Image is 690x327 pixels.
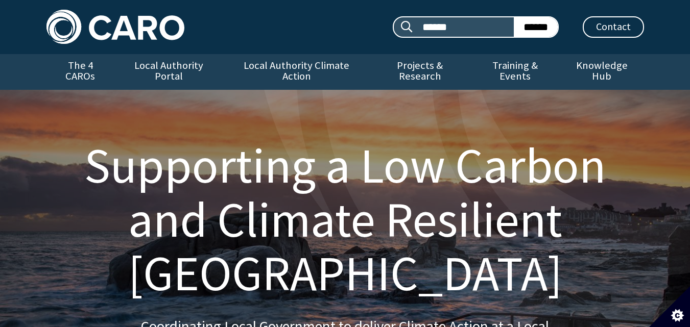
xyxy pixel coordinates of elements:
a: Projects & Research [369,54,470,90]
button: Set cookie preferences [649,286,690,327]
h1: Supporting a Low Carbon and Climate Resilient [GEOGRAPHIC_DATA] [59,139,632,300]
a: Contact [583,16,644,38]
img: Caro logo [46,10,184,44]
a: Training & Events [470,54,560,90]
a: The 4 CAROs [46,54,114,90]
a: Knowledge Hub [560,54,644,90]
a: Local Authority Portal [114,54,224,90]
a: Local Authority Climate Action [224,54,369,90]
